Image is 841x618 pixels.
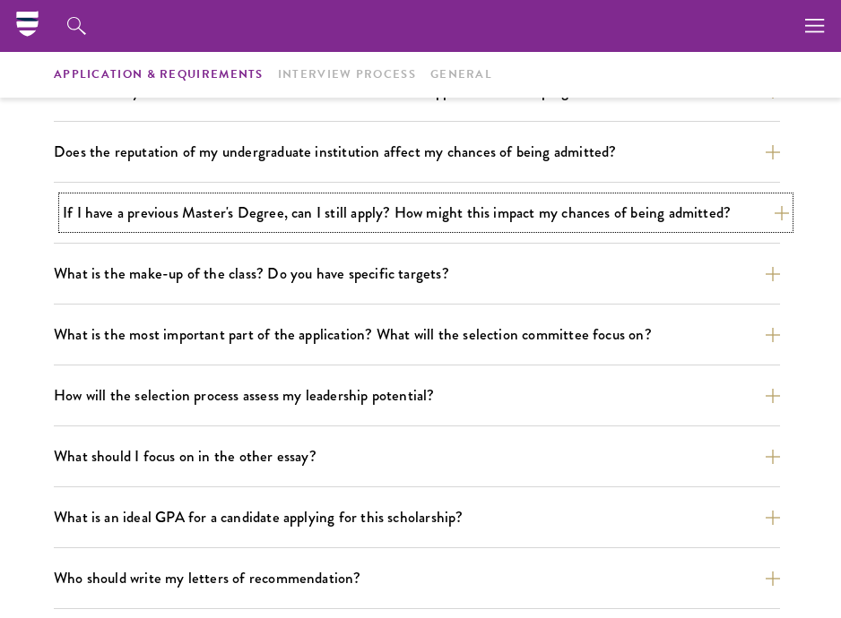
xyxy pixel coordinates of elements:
[63,197,789,228] button: If I have a previous Master's Degree, can I still apply? How might this impact my chances of bein...
[54,136,780,167] button: Does the reputation of my undergraduate institution affect my chances of being admitted?
[54,65,264,84] a: Application & Requirements
[54,258,780,289] button: What is the make-up of the class? Do you have specific targets?
[54,380,780,411] button: How will the selection process assess my leadership potential?
[430,65,492,84] a: General
[54,562,780,594] button: Who should write my letters of recommendation?
[54,502,780,533] button: What is an ideal GPA for a candidate applying for this scholarship?
[278,65,416,84] a: Interview Process
[54,319,780,350] button: What is the most important part of the application? What will the selection committee focus on?
[54,441,780,472] button: What should I focus on in the other essay?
